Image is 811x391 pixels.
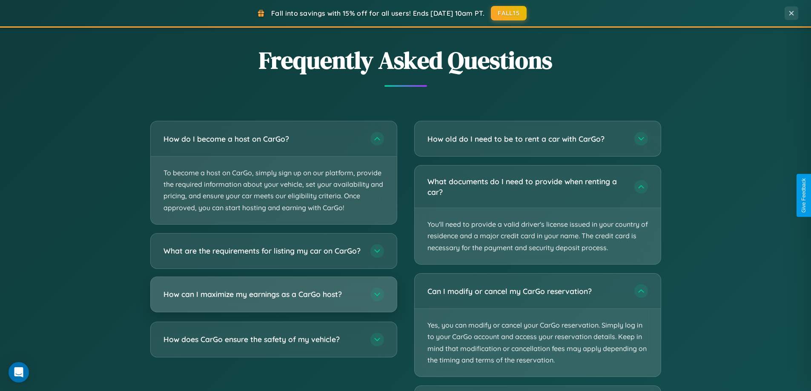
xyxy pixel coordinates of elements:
div: Open Intercom Messenger [9,362,29,382]
h3: How does CarGo ensure the safety of my vehicle? [163,334,362,345]
h3: Can I modify or cancel my CarGo reservation? [427,286,626,297]
div: Give Feedback [801,178,807,213]
button: FALL15 [491,6,527,20]
h2: Frequently Asked Questions [150,44,661,77]
p: You'll need to provide a valid driver's license issued in your country of residence and a major c... [415,208,661,264]
h3: How old do I need to be to rent a car with CarGo? [427,134,626,144]
span: Fall into savings with 15% off for all users! Ends [DATE] 10am PT. [271,9,484,17]
p: Yes, you can modify or cancel your CarGo reservation. Simply log in to your CarGo account and acc... [415,309,661,377]
p: To become a host on CarGo, simply sign up on our platform, provide the required information about... [151,157,397,224]
h3: What are the requirements for listing my car on CarGo? [163,245,362,256]
h3: How can I maximize my earnings as a CarGo host? [163,289,362,300]
h3: How do I become a host on CarGo? [163,134,362,144]
h3: What documents do I need to provide when renting a car? [427,176,626,197]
